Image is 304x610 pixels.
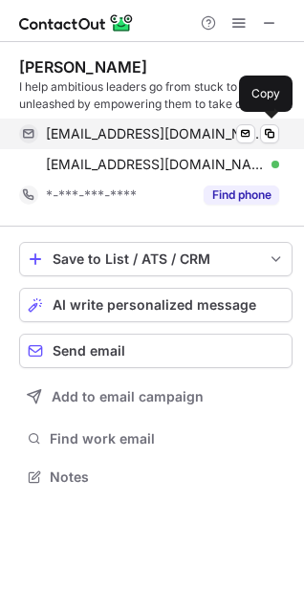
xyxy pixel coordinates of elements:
div: I help ambitious leaders go from stuck to unleashed by empowering them to take control of their h... [19,78,293,113]
span: [EMAIL_ADDRESS][DOMAIN_NAME] [46,125,265,142]
span: Notes [50,468,285,486]
span: Send email [53,343,125,359]
span: Add to email campaign [52,389,204,404]
div: [PERSON_NAME] [19,57,147,76]
button: Notes [19,464,293,490]
button: Send email [19,334,293,368]
span: Find work email [50,430,285,447]
button: Find work email [19,425,293,452]
img: ContactOut v5.3.10 [19,11,134,34]
button: Reveal Button [204,185,279,205]
button: Add to email campaign [19,380,293,414]
span: AI write personalized message [53,297,256,313]
button: AI write personalized message [19,288,293,322]
span: [EMAIL_ADDRESS][DOMAIN_NAME] [46,156,265,173]
div: Save to List / ATS / CRM [53,251,259,267]
button: save-profile-one-click [19,242,293,276]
